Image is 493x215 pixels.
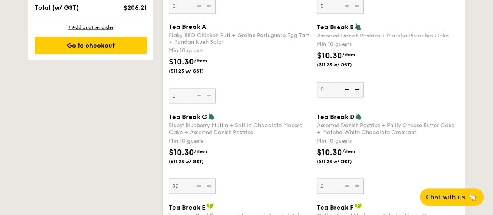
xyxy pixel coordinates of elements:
[420,188,484,206] button: Chat with us🦙
[169,57,194,67] span: $10.30
[169,113,207,121] span: Tea Break C
[317,51,342,60] span: $10.30
[169,47,311,55] div: Min 10 guests
[169,147,194,157] span: $10.30
[340,82,352,97] img: icon-reduce.1d2dbef1.svg
[340,178,352,193] img: icon-reduce.1d2dbef1.svg
[169,23,206,30] span: Tea Break A
[169,122,311,135] div: Bluest Blueberry Muffin + Satilia Chocolate Mousse Cake + Assorted Danish Pastries
[192,178,204,193] img: icon-reduce.1d2dbef1.svg
[317,203,353,211] span: Tea Break F
[206,203,214,210] img: icon-vegan.f8ff3823.svg
[169,158,222,164] span: ($11.23 w/ GST)
[192,88,204,103] img: icon-reduce.1d2dbef1.svg
[355,113,362,120] img: icon-vegetarian.fe4039eb.svg
[169,178,216,194] input: Tea Break CBluest Blueberry Muffin + Satilia Chocolate Mousse Cake + Assorted Danish PastriesMin ...
[468,193,477,202] span: 🦙
[426,194,465,201] span: Chat with us
[317,32,459,39] div: Assorted Danish Pastries + Matcha Pistachio Cake
[317,62,370,68] span: ($11.23 w/ GST)
[204,88,216,103] img: icon-add.58712e84.svg
[208,113,215,120] img: icon-vegetarian.fe4039eb.svg
[194,148,207,154] span: /item
[317,23,354,31] span: Tea Break B
[342,52,355,57] span: /item
[352,82,364,97] img: icon-add.58712e84.svg
[355,23,362,30] img: icon-vegetarian.fe4039eb.svg
[169,203,205,211] span: Tea Break E
[194,58,207,64] span: /item
[354,203,362,210] img: icon-vegan.f8ff3823.svg
[204,178,216,193] img: icon-add.58712e84.svg
[317,122,459,135] div: Assorted Danish Pastries + Philly Cheese Butter Cake + Matcha White Chocolate Croissant
[169,137,311,145] div: Min 10 guests
[169,32,311,45] div: Flaky BBQ Chicken Puff + Grain's Portuguese Egg Tart + Pandan Kueh Salat
[169,68,222,74] span: ($11.23 w/ GST)
[317,41,459,48] div: Min 10 guests
[317,178,364,194] input: Tea Break DAssorted Danish Pastries + Philly Cheese Butter Cake + Matcha White Chocolate Croissan...
[317,113,354,121] span: Tea Break D
[35,24,147,30] div: + Add another order
[317,147,342,157] span: $10.30
[35,37,147,54] div: Go to checkout
[123,4,147,11] span: $206.21
[317,137,459,145] div: Min 10 guests
[352,178,364,193] img: icon-add.58712e84.svg
[317,158,370,164] span: ($11.23 w/ GST)
[342,148,355,154] span: /item
[169,88,216,103] input: Tea Break AFlaky BBQ Chicken Puff + Grain's Portuguese Egg Tart + Pandan Kueh SalatMin 10 guests$...
[35,4,79,11] span: Total (w/ GST)
[317,82,364,97] input: Tea Break BAssorted Danish Pastries + Matcha Pistachio CakeMin 10 guests$10.30/item($11.23 w/ GST)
